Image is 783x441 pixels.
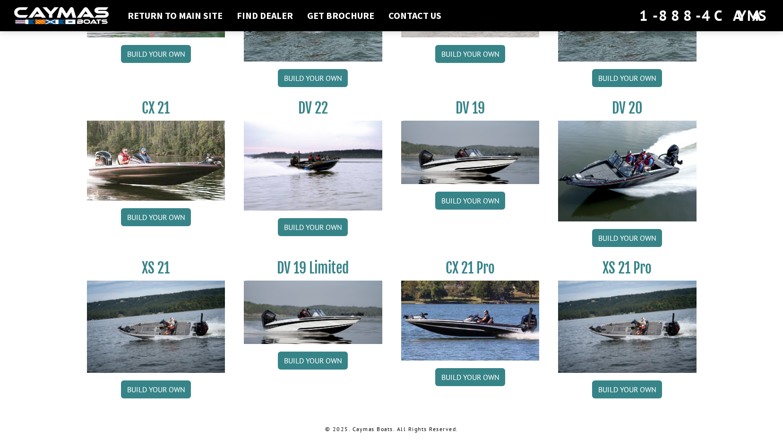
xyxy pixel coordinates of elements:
[87,259,225,277] h3: XS 21
[592,229,662,247] a: Build your own
[401,121,540,184] img: dv-19-ban_from_website_for_caymas_connect.png
[401,281,540,360] img: CX-21Pro_thumbnail.jpg
[87,121,225,200] img: CX21_thumb.jpg
[384,9,446,22] a: Contact Us
[87,425,697,433] p: © 2025. Caymas Boats. All Rights Reserved.
[278,69,348,87] a: Build your own
[558,281,697,373] img: XS_21_thumbnail.jpg
[121,208,191,226] a: Build your own
[435,368,505,386] a: Build your own
[435,192,505,210] a: Build your own
[592,380,662,398] a: Build your own
[401,99,540,117] h3: DV 19
[87,281,225,373] img: XS_21_thumbnail.jpg
[435,45,505,63] a: Build your own
[87,99,225,117] h3: CX 21
[558,99,697,117] h3: DV 20
[244,281,382,344] img: dv-19-ban_from_website_for_caymas_connect.png
[121,380,191,398] a: Build your own
[121,45,191,63] a: Build your own
[639,5,769,26] div: 1-888-4CAYMAS
[401,259,540,277] h3: CX 21 Pro
[244,121,382,211] img: DV22_original_motor_cropped_for_caymas_connect.jpg
[244,259,382,277] h3: DV 19 Limited
[278,218,348,236] a: Build your own
[14,7,109,25] img: white-logo-c9c8dbefe5ff5ceceb0f0178aa75bf4bb51f6bca0971e226c86eb53dfe498488.png
[592,69,662,87] a: Build your own
[278,352,348,370] a: Build your own
[558,121,697,221] img: DV_20_from_website_for_caymas_connect.png
[244,99,382,117] h3: DV 22
[558,259,697,277] h3: XS 21 Pro
[123,9,227,22] a: Return to main site
[302,9,379,22] a: Get Brochure
[232,9,298,22] a: Find Dealer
